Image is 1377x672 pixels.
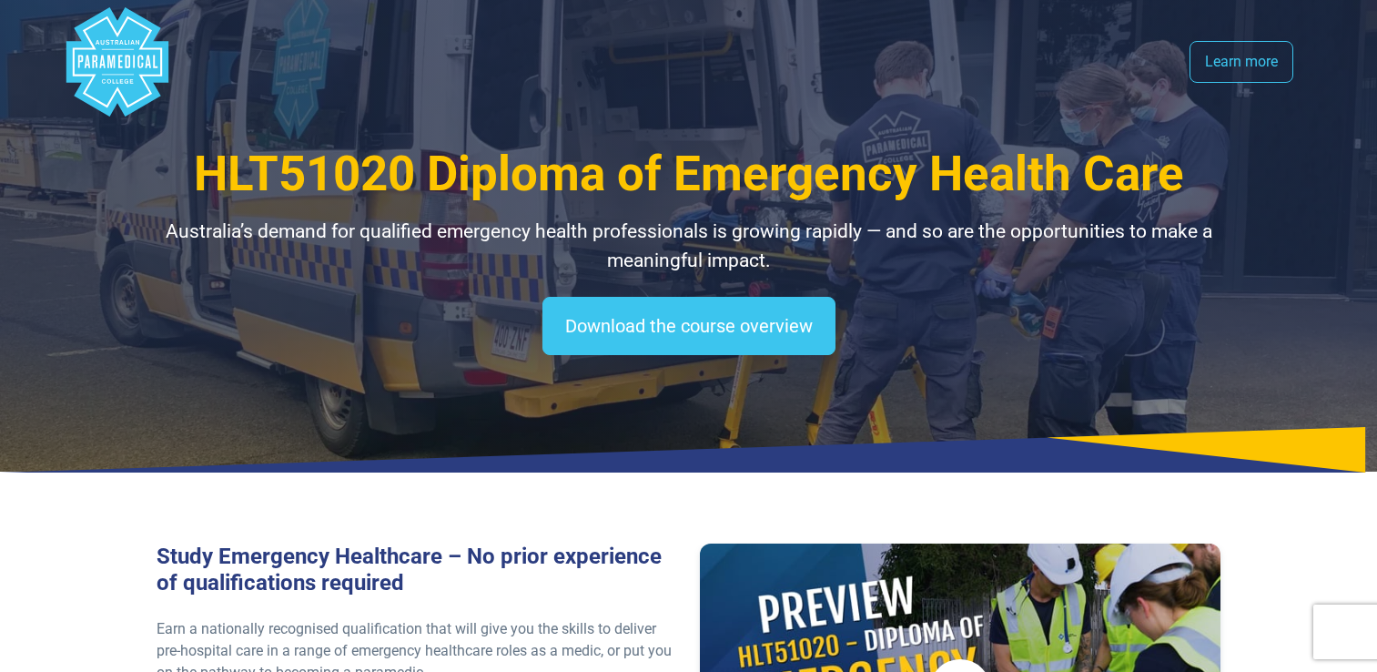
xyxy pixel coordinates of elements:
[63,7,172,117] div: Australian Paramedical College
[157,218,1221,275] p: Australia’s demand for qualified emergency health professionals is growing rapidly — and so are t...
[1190,41,1293,83] a: Learn more
[194,146,1184,202] span: HLT51020 Diploma of Emergency Health Care
[542,297,835,355] a: Download the course overview
[157,544,678,596] h3: Study Emergency Healthcare – No prior experience of qualifications required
